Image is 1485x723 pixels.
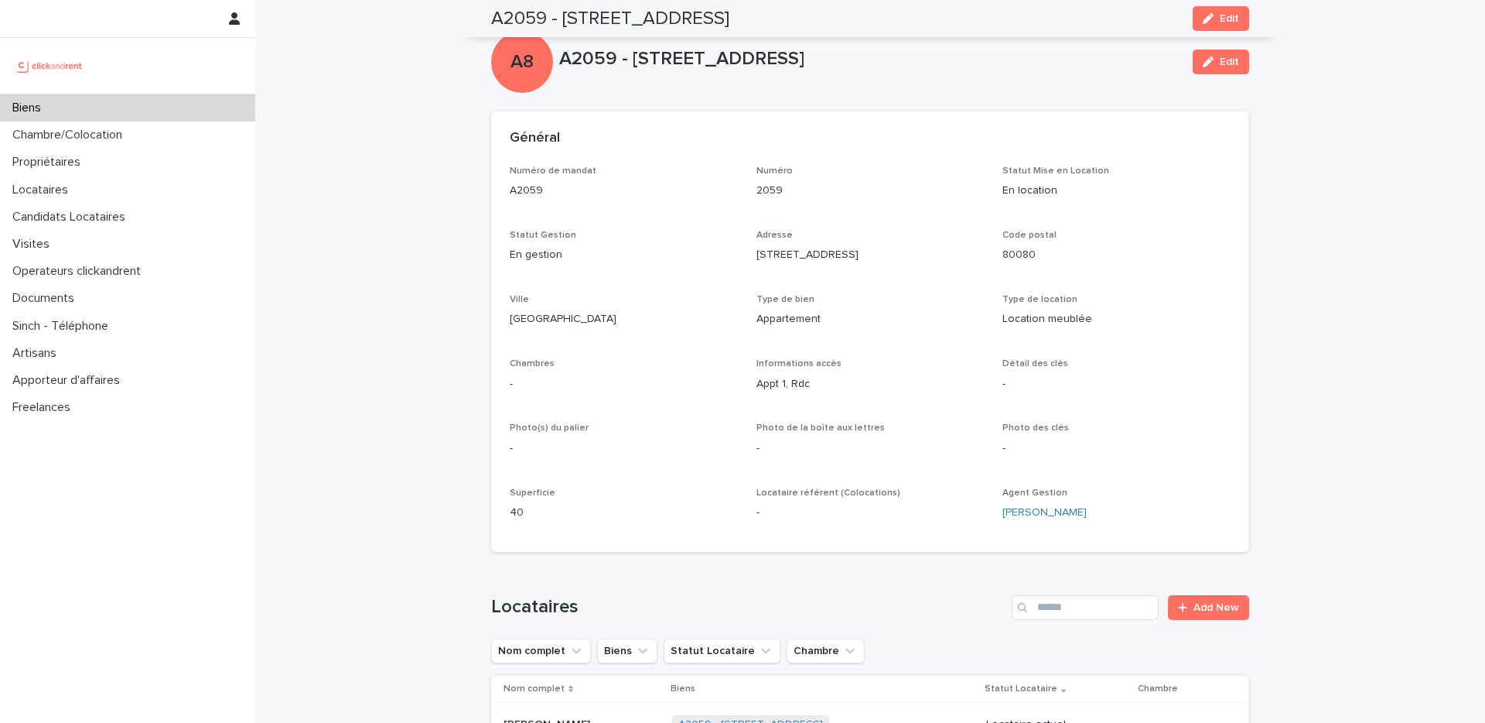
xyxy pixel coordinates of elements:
p: Freelances [6,400,83,415]
p: 40 [510,505,738,521]
p: [STREET_ADDRESS] [756,247,985,263]
span: Statut Mise en Location [1002,166,1109,176]
p: - [1002,376,1231,392]
p: Visites [6,237,62,252]
p: Appt 1, Rdc [756,376,985,392]
span: Code postal [1002,231,1057,240]
button: Edit [1193,50,1249,74]
span: Type de location [1002,295,1077,304]
p: Locataires [6,183,80,197]
span: Adresse [756,231,793,240]
img: UCB0brd3T0yccxBKYDjQ [12,50,87,81]
p: Propriétaires [6,155,93,170]
p: A2059 [510,183,738,199]
p: Chambre [1138,680,1178,697]
span: Edit [1220,13,1239,24]
span: Chambres [510,359,555,368]
h1: Locataires [491,596,1005,618]
p: Operateurs clickandrent [6,264,153,279]
span: Photo(s) du palier [510,423,589,433]
p: - [756,505,985,521]
span: Photo des clés [1002,423,1069,433]
a: Add New [1168,595,1249,620]
p: Sinch - Téléphone [6,319,121,334]
span: Numéro de mandat [510,166,596,176]
p: Chambre/Colocation [6,128,135,142]
span: Add New [1193,602,1239,613]
p: Biens [671,680,695,697]
span: Photo de la boîte aux lettres [756,423,885,433]
p: A2059 - [STREET_ADDRESS] [559,48,1180,70]
p: Appartement [756,311,985,327]
p: 2059 [756,183,985,199]
button: Biens [597,639,657,663]
p: Apporteur d'affaires [6,373,132,388]
span: Agent Gestion [1002,488,1067,498]
p: Location meublée [1002,311,1231,327]
button: Edit [1193,6,1249,31]
p: Artisans [6,346,69,361]
span: Statut Gestion [510,231,576,240]
span: Détail des clés [1002,359,1068,368]
button: Statut Locataire [664,639,780,663]
span: Edit [1220,57,1239,67]
p: Documents [6,291,87,306]
p: 80080 [1002,247,1231,263]
p: [GEOGRAPHIC_DATA] [510,311,738,327]
p: - [510,440,738,457]
h2: A2059 - [STREET_ADDRESS] [491,8,729,30]
span: Locataire référent (Colocations) [756,488,900,498]
p: En gestion [510,247,738,263]
span: Ville [510,295,529,304]
p: Candidats Locataires [6,210,138,224]
p: - [510,376,738,392]
button: Nom complet [491,639,591,663]
p: Biens [6,101,53,115]
span: Informations accès [756,359,841,368]
a: [PERSON_NAME] [1002,505,1087,521]
span: Superficie [510,488,555,498]
button: Chambre [787,639,865,663]
h2: Général [510,130,560,147]
span: Type de bien [756,295,814,304]
span: Numéro [756,166,793,176]
input: Search [1012,595,1159,620]
p: - [1002,440,1231,457]
p: Statut Locataire [985,680,1057,697]
p: En location [1002,183,1231,199]
p: Nom complet [504,680,565,697]
p: - [756,440,985,457]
